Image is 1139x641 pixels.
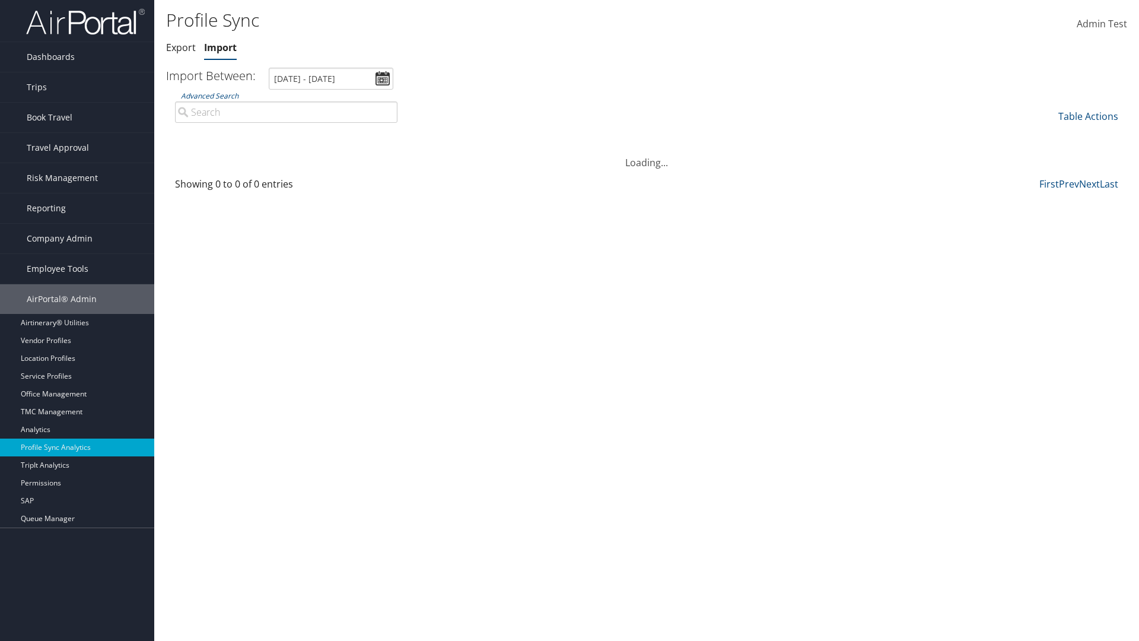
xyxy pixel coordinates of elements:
a: Prev [1059,177,1079,191]
span: Book Travel [27,103,72,132]
input: Advanced Search [175,101,397,123]
a: Admin Test [1077,6,1127,43]
span: Company Admin [27,224,93,253]
img: airportal-logo.png [26,8,145,36]
a: Table Actions [1058,110,1118,123]
a: Export [166,41,196,54]
a: First [1039,177,1059,191]
span: Travel Approval [27,133,89,163]
div: Loading... [166,141,1127,170]
span: Employee Tools [27,254,88,284]
span: Admin Test [1077,17,1127,30]
div: Showing 0 to 0 of 0 entries [175,177,397,197]
a: Advanced Search [181,91,238,101]
input: [DATE] - [DATE] [269,68,393,90]
h1: Profile Sync [166,8,807,33]
h3: Import Between: [166,68,256,84]
span: Dashboards [27,42,75,72]
a: Next [1079,177,1100,191]
span: AirPortal® Admin [27,284,97,314]
a: Import [204,41,237,54]
a: Last [1100,177,1118,191]
span: Reporting [27,193,66,223]
span: Risk Management [27,163,98,193]
span: Trips [27,72,47,102]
